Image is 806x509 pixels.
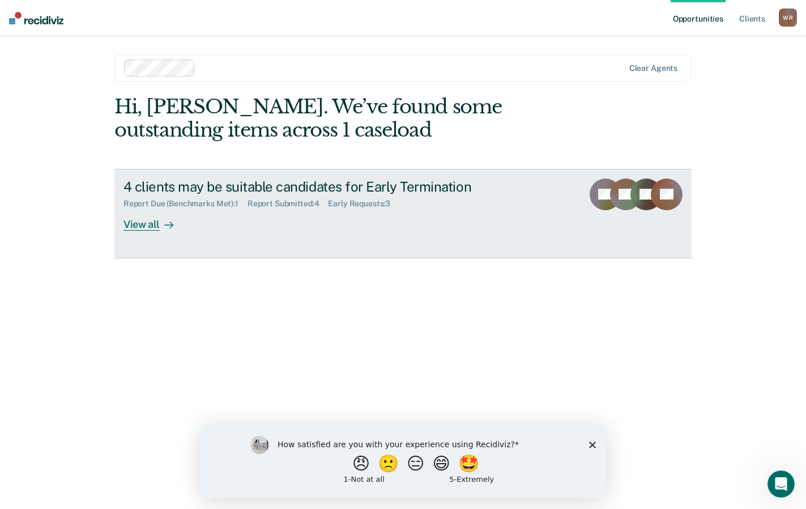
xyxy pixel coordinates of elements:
[328,199,399,209] div: Early Requests : 3
[201,425,606,498] iframe: Survey by Kim from Recidiviz
[248,199,329,209] div: Report Submitted : 4
[767,470,795,498] iframe: Intercom live chat
[123,199,248,209] div: Report Due (Benchmarks Met) : 1
[779,9,797,27] button: WR
[114,169,692,258] a: 4 clients may be suitable candidates for Early TerminationReport Due (Benchmarks Met):1Report Sub...
[123,179,521,195] div: 4 clients may be suitable candidates for Early Termination
[9,12,63,24] img: Recidiviz
[114,95,576,142] div: Hi, [PERSON_NAME]. We’ve found some outstanding items across 1 caseload
[629,63,677,73] div: Clear agents
[123,209,187,231] div: View all
[779,9,797,27] div: W R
